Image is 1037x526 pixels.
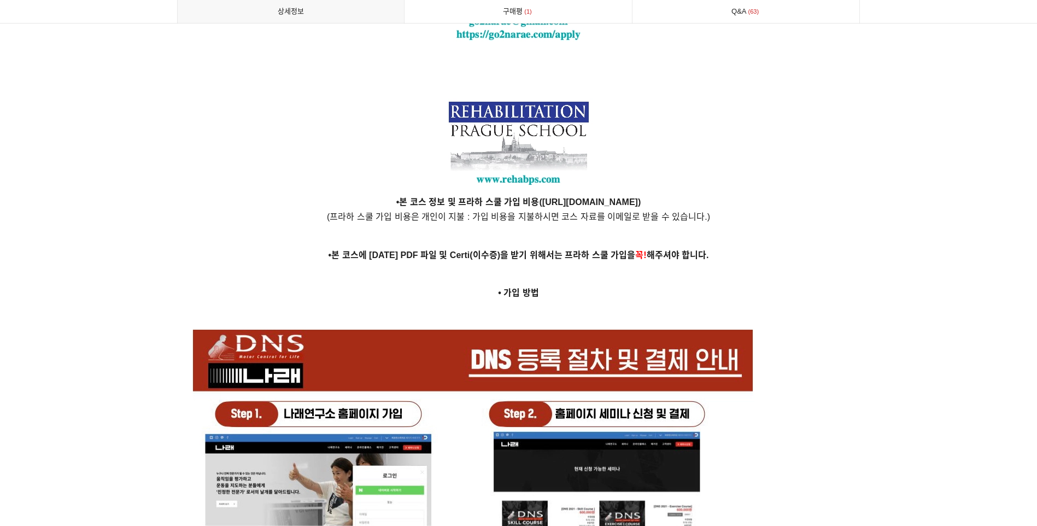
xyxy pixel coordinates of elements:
span: 1 [523,6,534,17]
span: (프라하 스쿨 가입 비용은 개인이 지불 : 가입 비용을 지불하시면 코스 자료를 이메일로 받을 수 있습니다.) [327,212,710,221]
span: 꼭! [635,250,646,260]
a: [URL][DOMAIN_NAME] [542,198,638,207]
strong: •본 코스에 [DATE] PDF 파일 및 Certi(이수증)을 받기 위해서는 프라하 스쿨 가입을 해주셔야 합니다. [329,250,709,260]
strong: • 가입 방법 [498,288,539,297]
strong: [URL][DOMAIN_NAME] [542,197,638,207]
strong: •본 코스 정보 및 프라하 스쿨 가입 비용( [396,197,542,207]
span: 63 [747,6,761,17]
strong: ) [638,197,641,207]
